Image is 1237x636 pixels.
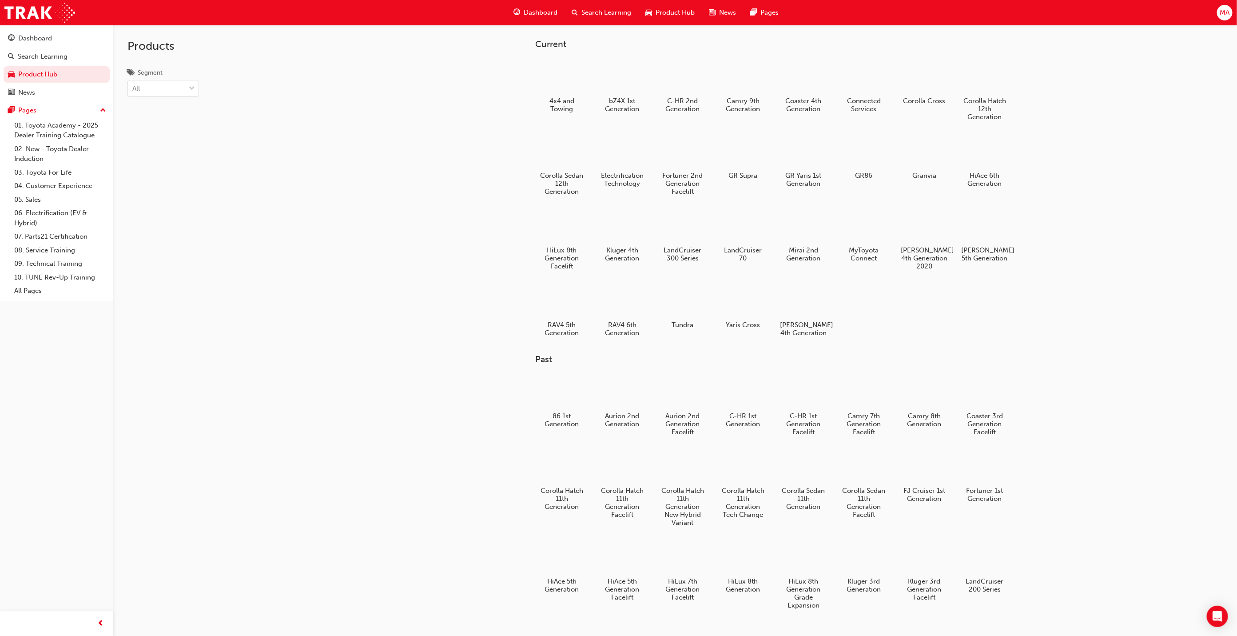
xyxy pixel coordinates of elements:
[11,193,110,207] a: 05. Sales
[837,206,891,265] a: MyToyota Connect
[535,447,589,514] a: Corolla Hatch 11th Generation
[656,56,709,116] a: C-HR 2nd Generation
[660,412,706,436] h5: Aurion 2nd Generation Facelift
[660,246,706,262] h5: LandCruiser 300 Series
[709,7,716,18] span: news-icon
[4,84,110,101] a: News
[720,172,767,180] h5: GR Supra
[4,3,75,23] img: Trak
[780,172,827,188] h5: GR Yaris 1st Generation
[656,447,709,530] a: Corolla Hatch 11th Generation New Hybrid Variant
[1217,5,1233,20] button: MA
[901,487,948,503] h5: FJ Cruiser 1st Generation
[539,172,585,196] h5: Corolla Sedan 12th Generation
[535,372,589,432] a: 86 1st Generation
[716,206,770,265] a: LandCruiser 70
[958,206,1011,265] a: [PERSON_NAME] 5th Generation
[660,172,706,196] h5: Fortuner 2nd Generation Facelift
[958,56,1011,124] a: Corolla Hatch 12th Generation
[720,412,767,428] h5: C-HR 1st Generation
[539,487,585,511] h5: Corolla Hatch 11th Generation
[599,97,646,113] h5: bZ4X 1st Generation
[841,97,887,113] h5: Connected Services
[524,8,557,18] span: Dashboard
[898,537,951,605] a: Kluger 3rd Generation Facelift
[189,83,195,95] span: down-icon
[599,487,646,519] h5: Corolla Hatch 11th Generation Facelift
[11,230,110,244] a: 07. Parts21 Certification
[8,35,15,43] span: guage-icon
[720,246,767,262] h5: LandCruiser 70
[720,577,767,593] h5: HiLux 8th Generation
[4,66,110,83] a: Product Hub
[962,412,1008,436] h5: Coaster 3rd Generation Facelift
[11,166,110,180] a: 03. Toyota For Life
[777,56,830,116] a: Coaster 4th Generation
[645,7,652,18] span: car-icon
[743,4,786,22] a: pages-iconPages
[837,447,891,522] a: Corolla Sedan 11th Generation Facelift
[581,8,631,18] span: Search Learning
[535,280,589,340] a: RAV4 5th Generation
[11,244,110,257] a: 08. Service Training
[4,28,110,102] button: DashboardSearch LearningProduct HubNews
[596,372,649,432] a: Aurion 2nd Generation
[535,537,589,597] a: HiAce 5th Generation
[656,206,709,265] a: LandCruiser 300 Series
[656,537,709,605] a: HiLux 7th Generation Facelift
[1207,606,1228,627] div: Open Intercom Messenger
[539,246,585,270] h5: HiLux 8th Generation Facelift
[599,321,646,337] h5: RAV4 6th Generation
[539,97,585,113] h5: 4x4 and Towing
[716,447,770,522] a: Corolla Hatch 11th Generation Tech Change
[780,321,827,337] h5: [PERSON_NAME] 4th Generation
[8,107,15,115] span: pages-icon
[660,321,706,329] h5: Tundra
[898,206,951,273] a: [PERSON_NAME] 4th Generation 2020
[716,372,770,432] a: C-HR 1st Generation
[898,131,951,183] a: Granvia
[4,48,110,65] a: Search Learning
[841,412,887,436] h5: Camry 7th Generation Facelift
[506,4,565,22] a: guage-iconDashboard
[539,577,585,593] h5: HiAce 5th Generation
[11,271,110,284] a: 10. TUNE Rev-Up Training
[958,537,1011,597] a: LandCruiser 200 Series
[716,537,770,597] a: HiLux 8th Generation
[777,280,830,340] a: [PERSON_NAME] 4th Generation
[11,206,110,230] a: 06. Electrification (EV & Hybrid)
[127,39,199,53] h2: Products
[599,577,646,601] h5: HiAce 5th Generation Facelift
[702,4,743,22] a: news-iconNews
[720,487,767,519] h5: Corolla Hatch 11th Generation Tech Change
[716,280,770,332] a: Yaris Cross
[513,7,520,18] span: guage-icon
[596,537,649,605] a: HiAce 5th Generation Facelift
[596,447,649,522] a: Corolla Hatch 11th Generation Facelift
[716,56,770,116] a: Camry 9th Generation
[18,33,52,44] div: Dashboard
[901,246,948,270] h5: [PERSON_NAME] 4th Generation 2020
[720,321,767,329] h5: Yaris Cross
[138,68,163,77] div: Segment
[958,447,1011,506] a: Fortuner 1st Generation
[535,206,589,273] a: HiLux 8th Generation Facelift
[565,4,638,22] a: search-iconSearch Learning
[780,97,827,113] h5: Coaster 4th Generation
[962,246,1008,262] h5: [PERSON_NAME] 5th Generation
[100,105,106,116] span: up-icon
[4,30,110,47] a: Dashboard
[901,412,948,428] h5: Camry 8th Generation
[660,487,706,527] h5: Corolla Hatch 11th Generation New Hybrid Variant
[656,280,709,332] a: Tundra
[962,577,1008,593] h5: LandCruiser 200 Series
[535,56,589,116] a: 4x4 and Towing
[716,131,770,183] a: GR Supra
[780,412,827,436] h5: C-HR 1st Generation Facelift
[11,119,110,142] a: 01. Toyota Academy - 2025 Dealer Training Catalogue
[656,8,695,18] span: Product Hub
[18,52,68,62] div: Search Learning
[780,577,827,609] h5: HiLux 8th Generation Grade Expansion
[98,618,104,629] span: prev-icon
[750,7,757,18] span: pages-icon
